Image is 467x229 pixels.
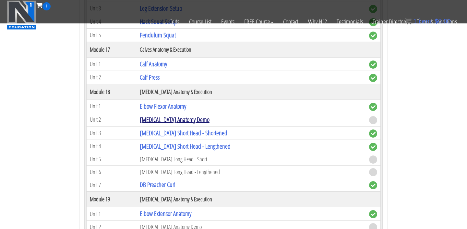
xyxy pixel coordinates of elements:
[369,210,377,218] span: complete
[140,142,231,151] a: [MEDICAL_DATA] Short Head - Lengthened
[137,84,366,100] th: [MEDICAL_DATA] Anatomy & Execution
[405,18,412,24] img: icon11.png
[369,103,377,111] span: complete
[184,10,216,33] a: Course List
[369,32,377,40] span: complete
[87,100,137,113] td: Unit 1
[87,57,137,71] td: Unit 1
[87,126,137,140] td: Unit 3
[405,18,451,25] a: 1 item: $0.00
[332,10,368,33] a: Testimonials
[137,42,366,57] th: Calves Anatomy & Execution
[87,113,137,126] td: Unit 2
[412,10,462,33] a: Terms & Conditions
[164,10,184,33] a: Certs
[303,10,332,33] a: Why N1?
[140,60,167,68] a: Calf Anatomy
[369,129,377,138] span: complete
[419,18,433,25] span: item:
[87,166,137,178] td: Unit 6
[87,28,137,42] td: Unit 5
[140,128,227,137] a: [MEDICAL_DATA] Short Head - Shortened
[87,140,137,153] td: Unit 4
[278,10,303,33] a: Contact
[140,115,210,124] a: [MEDICAL_DATA] Anatomy Demo
[137,153,366,166] td: [MEDICAL_DATA] Long Head - Short
[239,10,278,33] a: FREE Course
[137,166,366,178] td: [MEDICAL_DATA] Long Head - Lengthened
[87,71,137,84] td: Unit 2
[87,192,137,207] th: Module 19
[369,61,377,69] span: complete
[36,1,51,9] a: 1
[435,18,451,25] bdi: 0.00
[435,18,438,25] span: $
[140,73,160,82] a: Calf Press
[137,192,366,207] th: [MEDICAL_DATA] Anatomy & Execution
[413,18,417,25] span: 1
[140,31,176,39] a: Pendulum Squat
[369,143,377,151] span: complete
[87,207,137,221] td: Unit 1
[42,2,51,10] span: 1
[87,178,137,192] td: Unit 7
[368,10,412,33] a: Trainer Directory
[87,153,137,166] td: Unit 5
[87,42,137,57] th: Module 17
[140,102,186,111] a: Elbow Flexor Anatomy
[140,209,191,218] a: Elbow Extensor Anatomy
[369,181,377,189] span: complete
[140,180,175,189] a: DB Preacher Curl
[216,10,239,33] a: Events
[369,74,377,82] span: complete
[7,0,36,30] img: n1-education
[87,84,137,100] th: Module 18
